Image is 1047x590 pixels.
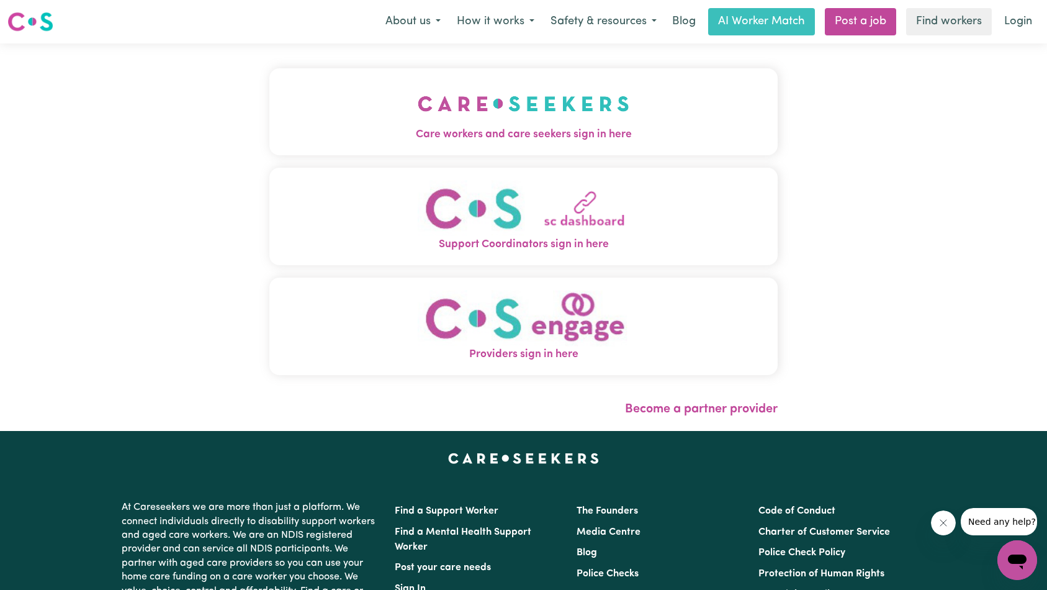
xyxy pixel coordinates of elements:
[577,548,597,558] a: Blog
[395,563,491,573] a: Post your care needs
[7,7,53,36] a: Careseekers logo
[758,548,845,558] a: Police Check Policy
[395,527,531,552] a: Find a Mental Health Support Worker
[269,278,778,375] button: Providers sign in here
[269,127,778,143] span: Care workers and care seekers sign in here
[577,527,640,537] a: Media Centre
[7,11,53,33] img: Careseekers logo
[825,8,896,35] a: Post a job
[758,569,884,579] a: Protection of Human Rights
[395,506,498,516] a: Find a Support Worker
[931,511,956,535] iframe: Close message
[997,8,1040,35] a: Login
[961,508,1037,535] iframe: Message from company
[269,237,778,253] span: Support Coordinators sign in here
[906,8,992,35] a: Find workers
[758,506,835,516] a: Code of Conduct
[708,8,815,35] a: AI Worker Match
[269,347,778,363] span: Providers sign in here
[625,403,778,415] a: Become a partner provider
[577,506,638,516] a: The Founders
[997,540,1037,580] iframe: Button to launch messaging window
[449,9,542,35] button: How it works
[758,527,890,537] a: Charter of Customer Service
[665,8,703,35] a: Blog
[269,68,778,155] button: Care workers and care seekers sign in here
[577,569,639,579] a: Police Checks
[542,9,665,35] button: Safety & resources
[377,9,449,35] button: About us
[269,168,778,265] button: Support Coordinators sign in here
[448,453,599,463] a: Careseekers home page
